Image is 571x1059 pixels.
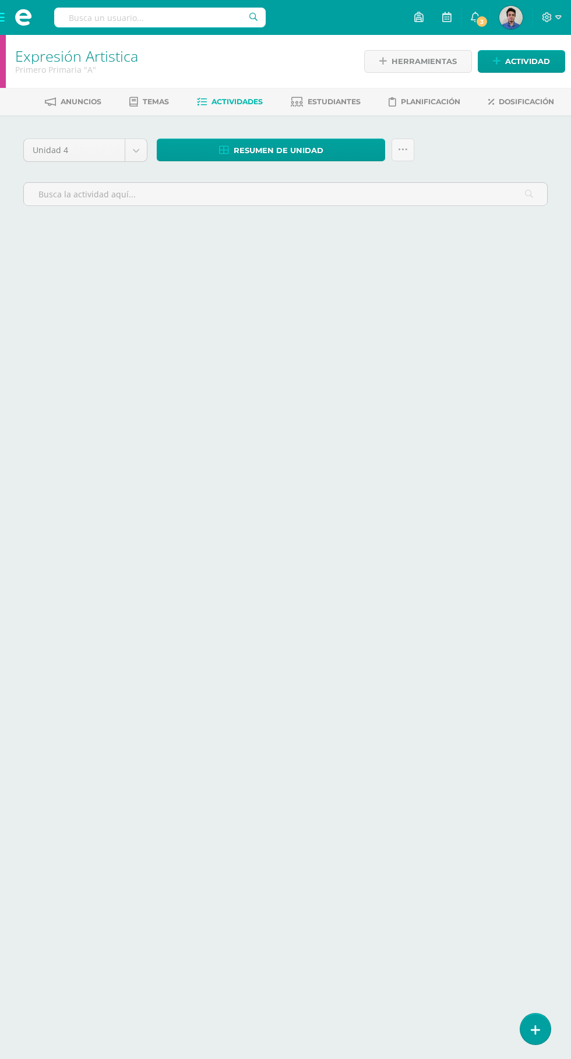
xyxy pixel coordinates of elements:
span: Herramientas [392,51,457,72]
span: Resumen de unidad [234,140,323,161]
a: Dosificación [488,93,554,111]
div: Primero Primaria 'A' [15,64,349,75]
a: Resumen de unidad [157,139,385,161]
a: Estudiantes [291,93,361,111]
a: Actividad [478,50,565,73]
span: Anuncios [61,97,101,106]
span: Actividad [505,51,550,72]
a: Anuncios [45,93,101,111]
input: Busca la actividad aquí... [24,183,547,206]
span: Dosificación [499,97,554,106]
a: Expresión Artistica [15,46,138,66]
span: Actividades [212,97,263,106]
span: Unidad 4 [33,139,116,161]
a: Planificación [389,93,460,111]
img: 071d1905f06132a3a55f1a3ae3fd435e.png [499,6,523,29]
span: 3 [475,15,488,28]
span: Temas [143,97,169,106]
a: Unidad 4 [24,139,147,161]
a: Herramientas [364,50,472,73]
input: Busca un usuario... [54,8,266,27]
a: Actividades [197,93,263,111]
a: Temas [129,93,169,111]
span: Planificación [401,97,460,106]
span: Estudiantes [308,97,361,106]
h1: Expresión Artistica [15,48,349,64]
